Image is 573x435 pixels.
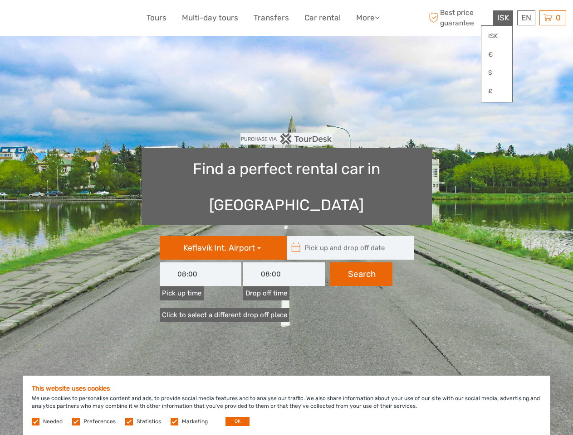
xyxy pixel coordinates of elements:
[160,308,289,322] a: Click to select a different drop off place
[356,11,380,24] a: More
[32,385,541,392] h5: This website uses cookies
[481,65,512,81] a: $
[160,262,241,286] input: Pick up time
[147,11,167,24] a: Tours
[304,11,341,24] a: Car rental
[104,14,115,25] button: Open LiveChat chat widget
[481,28,512,44] a: ISK
[497,13,509,22] span: ISK
[330,262,392,286] button: Search
[13,16,103,23] p: We're away right now. Please check back later!
[243,286,289,300] label: Drop off time
[23,376,550,435] div: We use cookies to personalise content and ads, to provide social media features and to analyse ou...
[83,418,116,425] label: Preferences
[182,418,208,425] label: Marketing
[517,10,535,25] div: EN
[254,11,289,24] a: Transfers
[137,418,161,425] label: Statistics
[426,8,491,28] span: Best price guarantee
[481,47,512,63] a: €
[240,133,333,145] img: PurchaseViaTourDesk.png
[287,236,409,260] input: Pick up and drop off date
[160,286,204,300] label: Pick up time
[554,13,562,22] span: 0
[183,243,255,253] span: Keflavík Int. Airport
[481,83,512,100] a: £
[43,418,63,425] label: Needed
[160,236,287,260] button: Keflavík Int. Airport
[142,148,432,225] h1: Find a perfect rental car in [GEOGRAPHIC_DATA]
[243,262,325,286] input: Drop off time
[225,417,250,426] button: OK
[182,11,238,24] a: Multi-day tours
